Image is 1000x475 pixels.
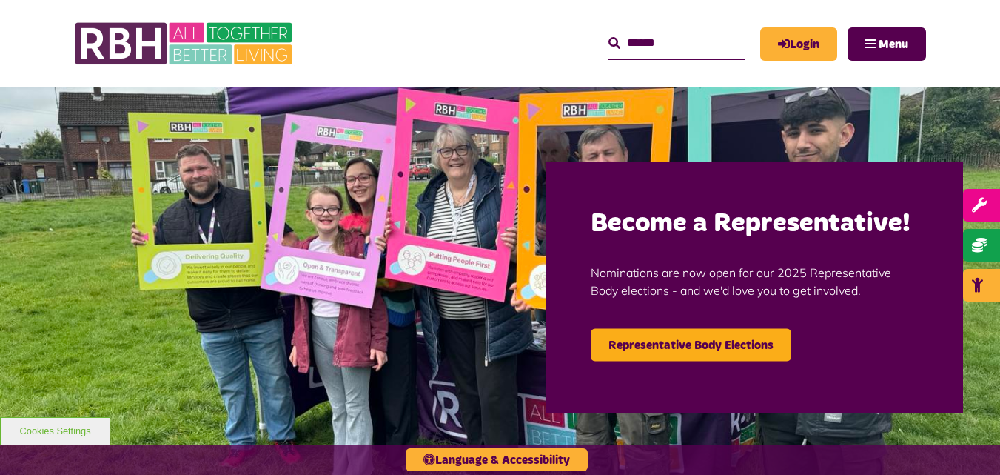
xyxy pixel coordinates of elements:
[406,448,588,471] button: Language & Accessibility
[74,15,296,73] img: RBH
[591,328,791,361] a: Representative Body Elections
[591,206,919,241] h2: Become a Representative!
[591,241,919,321] p: Nominations are now open for our 2025 Representative Body elections - and we'd love you to get in...
[848,27,926,61] button: Navigation
[879,39,908,50] span: Menu
[760,27,837,61] a: MyRBH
